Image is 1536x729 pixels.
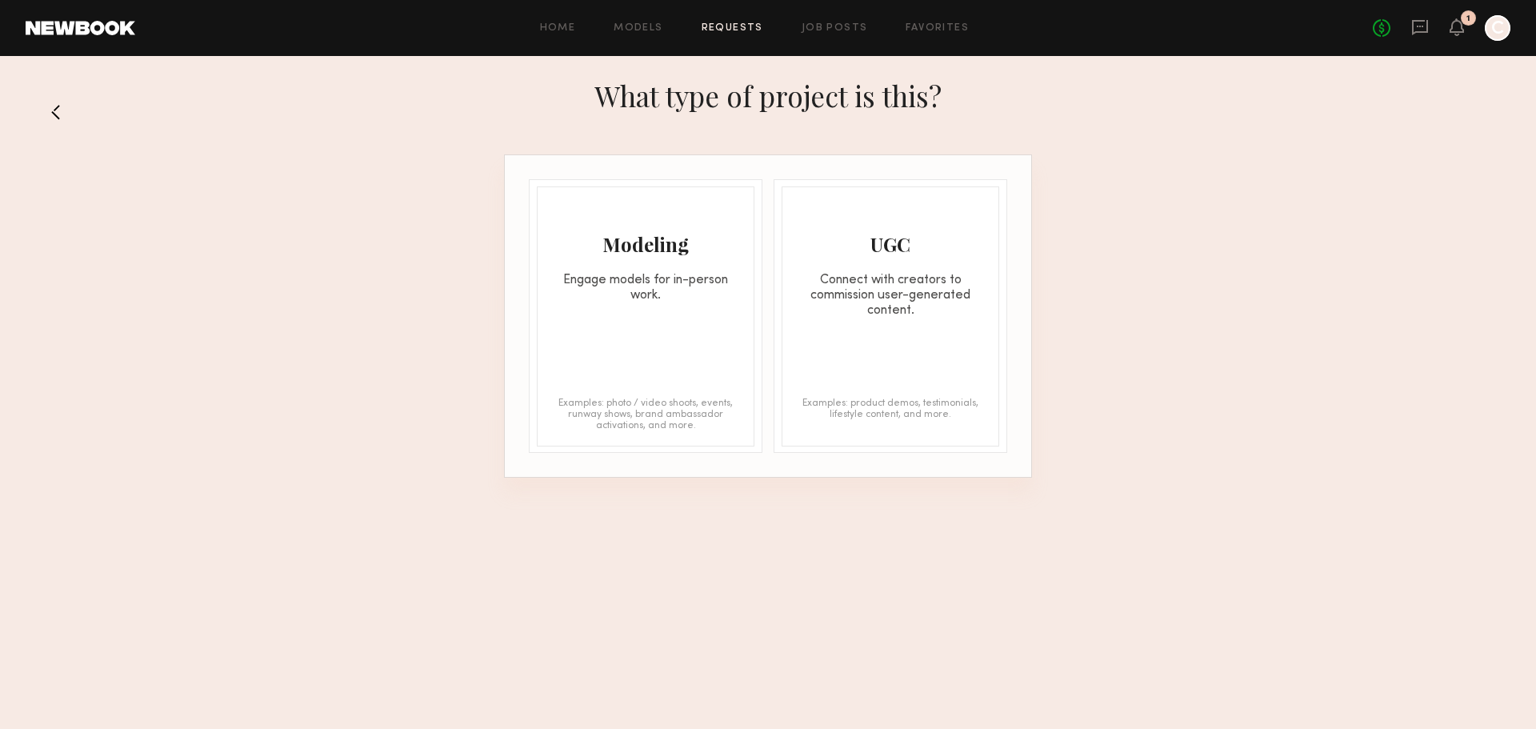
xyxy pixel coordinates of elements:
[554,398,738,430] div: Examples: photo / video shoots, events, runway shows, brand ambassador activations, and more.
[594,77,942,114] h1: What type of project is this?
[798,398,982,430] div: Examples: product demos, testimonials, lifestyle content, and more.
[1466,14,1470,23] div: 1
[540,23,576,34] a: Home
[1485,15,1510,41] a: C
[802,23,868,34] a: Job Posts
[538,273,754,303] div: Engage models for in-person work.
[538,231,754,257] div: Modeling
[906,23,969,34] a: Favorites
[782,273,998,318] div: Connect with creators to commission user-generated content.
[702,23,763,34] a: Requests
[614,23,662,34] a: Models
[782,231,998,257] div: UGC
